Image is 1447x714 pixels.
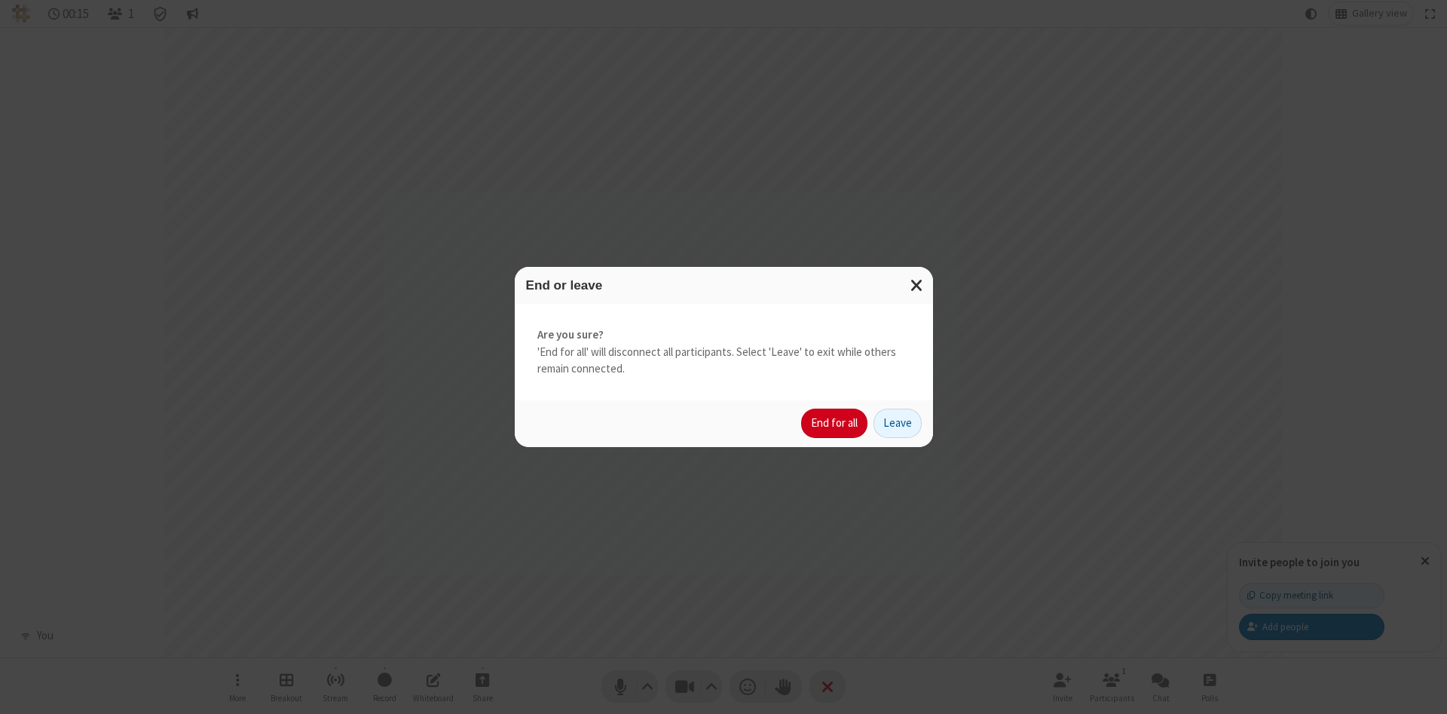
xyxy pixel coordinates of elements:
button: Leave [873,409,922,439]
button: Close modal [901,267,933,304]
h3: End or leave [526,278,922,293]
button: End for all [801,409,867,439]
strong: Are you sure? [537,326,910,344]
div: 'End for all' will disconnect all participants. Select 'Leave' to exit while others remain connec... [515,304,933,400]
